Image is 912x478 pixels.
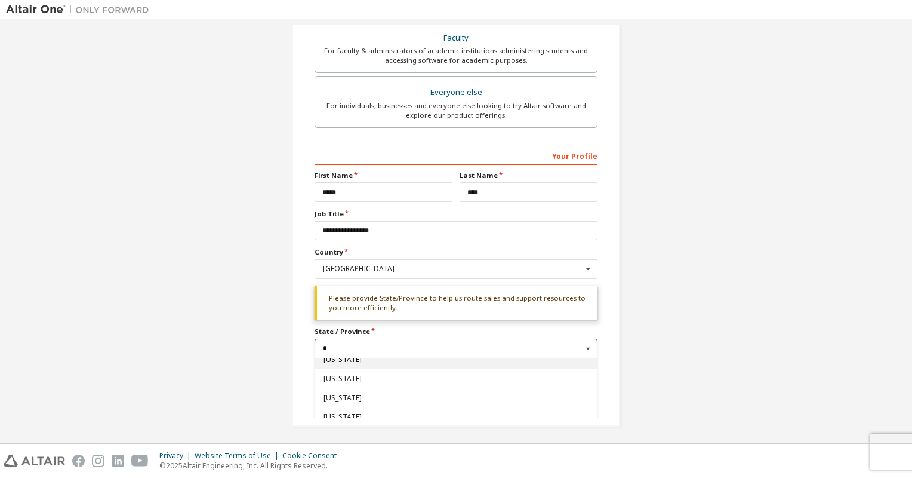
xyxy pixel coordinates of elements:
label: First Name [315,171,452,180]
label: Country [315,247,597,257]
span: [US_STATE] [323,394,589,401]
label: Last Name [460,171,597,180]
span: [US_STATE] [323,375,589,382]
img: altair_logo.svg [4,455,65,467]
div: Everyone else [322,84,590,101]
div: [GEOGRAPHIC_DATA] [323,265,583,272]
div: Cookie Consent [282,451,344,461]
span: [US_STATE] [323,356,589,363]
img: facebook.svg [72,455,85,467]
img: instagram.svg [92,455,104,467]
div: For individuals, businesses and everyone else looking to try Altair software and explore our prod... [322,101,590,120]
div: For faculty & administrators of academic institutions administering students and accessing softwa... [322,46,590,65]
img: linkedin.svg [112,455,124,467]
img: Altair One [6,4,155,16]
div: Please provide State/Province to help us route sales and support resources to you more efficiently. [315,286,597,320]
p: © 2025 Altair Engineering, Inc. All Rights Reserved. [159,461,344,471]
div: Privacy [159,451,195,461]
div: Faculty [322,30,590,47]
div: Website Terms of Use [195,451,282,461]
span: [US_STATE] [323,413,589,420]
div: Your Profile [315,146,597,165]
img: youtube.svg [131,455,149,467]
label: State / Province [315,327,597,336]
label: Job Title [315,209,597,219]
